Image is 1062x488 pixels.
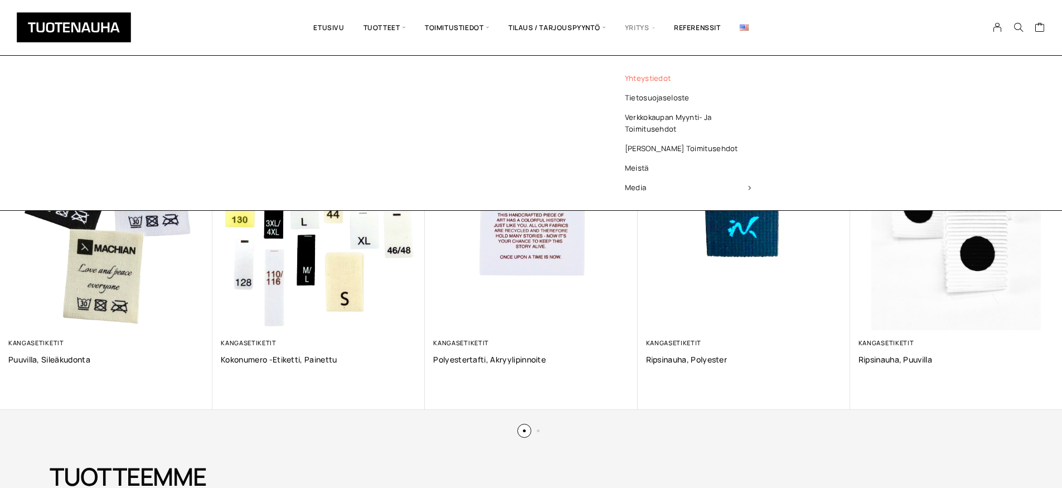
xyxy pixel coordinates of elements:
span: Toimitustiedot [415,8,499,47]
img: Tuotenauha Oy [17,12,131,42]
a: Kangasetiketit [859,339,914,347]
img: Etusivu 4 [212,118,425,330]
img: English [740,25,749,31]
a: Kangasetiketit [8,339,64,347]
button: Search [1008,22,1029,32]
span: Media [607,178,769,197]
a: Puuvilla, sileäkudonta [8,354,204,365]
a: Meistä [607,158,769,178]
a: My Account [987,22,1008,32]
a: Referenssit [665,8,730,47]
a: Yhteystiedot [607,69,769,88]
a: Ripsinauha, polyester [646,354,842,365]
a: Kokonumero -etiketti, Painettu [221,354,416,365]
a: Ripsinauha, puuvilla [859,354,1054,365]
span: Yritys [615,8,665,47]
a: Polyestertafti, akryylipinnoite [433,354,629,365]
a: Kangasetiketit [646,339,702,347]
a: Verkkokaupan myynti- ja toimitusehdot [607,108,769,139]
span: Tilaus / Tarjouspyyntö [499,8,615,47]
a: [PERSON_NAME] toimitusehdot [607,139,769,158]
a: Kangasetiketit [433,339,489,347]
a: Kangasetiketit [221,339,277,347]
img: Etusivu 7 [638,118,850,330]
a: Etusivu [304,8,353,47]
span: Tuotteet [354,8,415,47]
a: Cart [1035,22,1045,35]
a: Tietosuojaseloste [607,88,769,108]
